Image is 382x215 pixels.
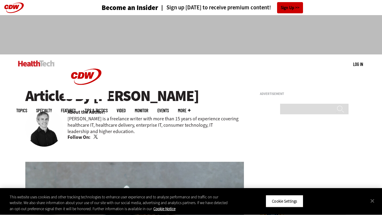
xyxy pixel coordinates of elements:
[25,109,63,147] img: Brian Eastwood
[353,61,363,67] a: Log in
[260,98,350,174] iframe: advertisement
[64,54,109,99] img: Home
[135,108,148,113] a: MonITor
[85,108,108,113] a: Tips & Tactics
[117,108,126,113] a: Video
[68,134,90,141] b: Follow On:
[277,2,303,13] a: Sign Up
[93,135,99,139] a: Twitter
[10,194,229,212] div: This website uses cookies and other tracking technologies to enhance user experience and to analy...
[157,108,169,113] a: Events
[102,4,158,11] h3: Become an Insider
[366,194,379,207] button: Close
[36,108,52,113] span: Specialty
[353,61,363,67] div: User menu
[64,94,109,101] a: CDW
[61,108,76,113] a: Features
[81,21,301,48] iframe: advertisement
[18,60,55,67] img: Home
[68,116,244,135] p: [PERSON_NAME] is a freelance writer with more than 15 years of experience covering healthcare IT,...
[153,206,175,211] a: More information about your privacy
[16,108,27,113] span: Topics
[178,108,191,113] span: More
[266,195,303,207] button: Cookie Settings
[79,4,158,11] a: Become an Insider
[158,5,271,11] a: Sign up [DATE] to receive premium content!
